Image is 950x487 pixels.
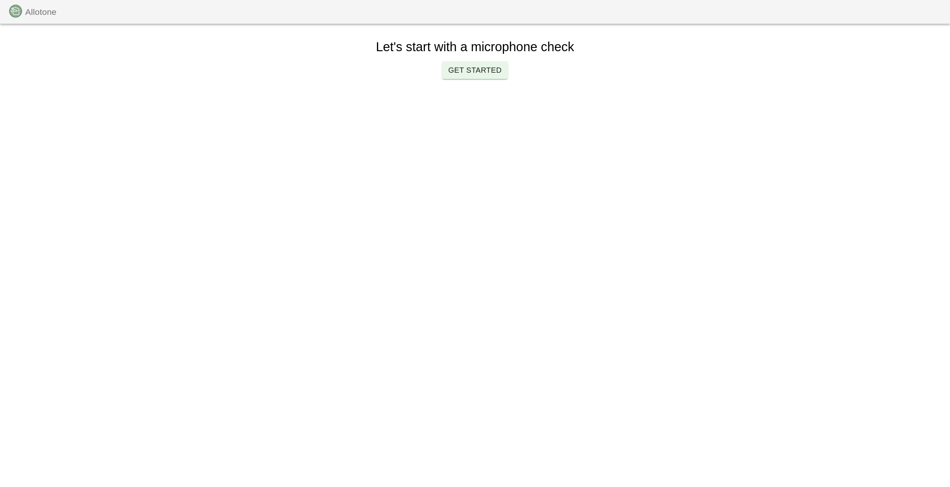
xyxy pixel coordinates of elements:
[448,64,502,77] span: Get Started
[9,4,22,18] img: logo
[25,6,56,18] p: Allotone
[25,6,941,18] nav: Breadcrumb
[376,39,574,56] h5: Let's start with a microphone check
[442,62,508,79] button: Get Started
